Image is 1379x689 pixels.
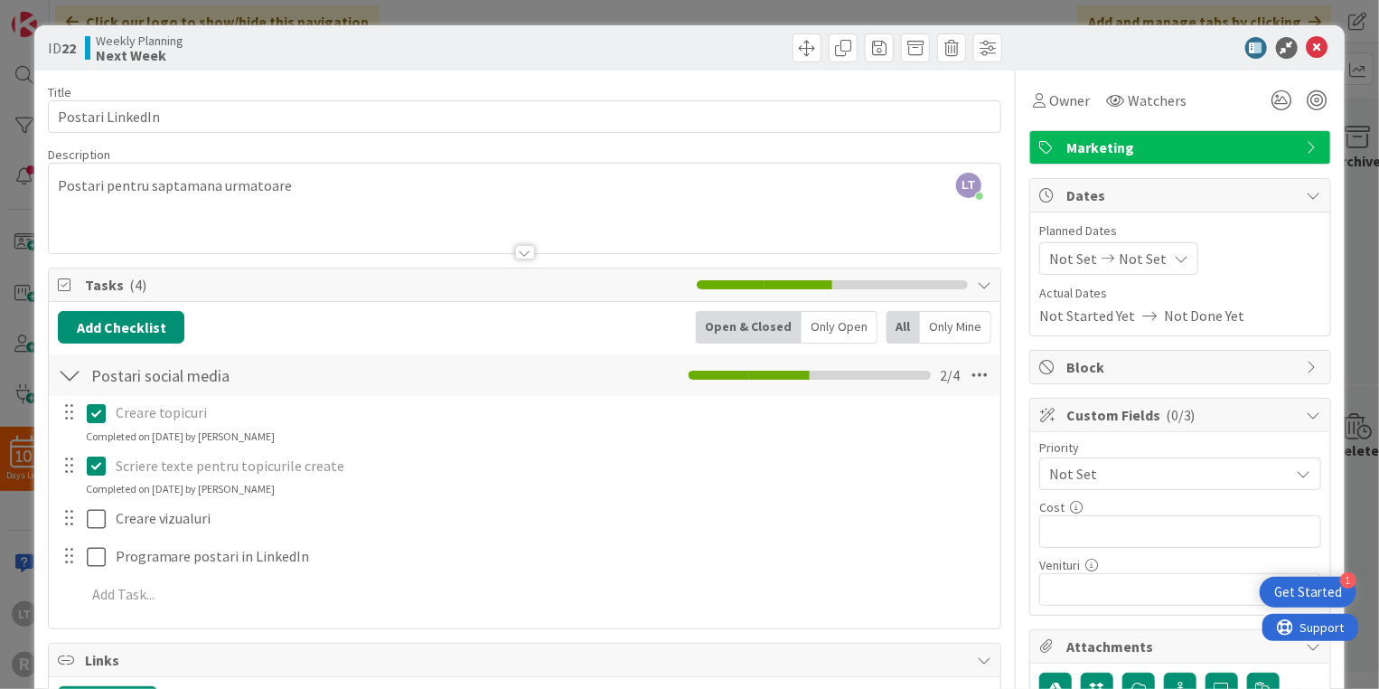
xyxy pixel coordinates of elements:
[1049,248,1097,269] span: Not Set
[1274,583,1342,601] div: Get Started
[116,508,988,529] p: Creare vizualuri
[886,311,920,344] div: All
[920,311,991,344] div: Only Mine
[1039,557,1080,573] label: Venituri
[1066,137,1298,158] span: Marketing
[58,175,991,196] p: Postari pentru saptamana urmatoare
[940,364,960,386] span: 2 / 4
[96,48,183,62] b: Next Week
[1049,461,1280,486] span: Not Set
[86,429,275,445] div: Completed on [DATE] by [PERSON_NAME]
[1039,222,1321,241] span: Planned Dates
[1066,184,1298,206] span: Dates
[1039,305,1135,326] span: Not Started Yet
[1066,356,1298,378] span: Block
[956,173,981,198] span: LT
[61,39,76,57] b: 22
[48,84,71,100] label: Title
[1164,305,1245,326] span: Not Done Yet
[802,311,877,344] div: Only Open
[1039,284,1321,303] span: Actual Dates
[85,649,968,671] span: Links
[48,100,1001,133] input: type card name here...
[96,33,183,48] span: Weekly Planning
[1166,406,1196,424] span: ( 0/3 )
[1039,441,1321,454] div: Priority
[58,311,184,344] button: Add Checklist
[1066,404,1298,426] span: Custom Fields
[1066,636,1298,657] span: Attachments
[1039,499,1065,515] label: Cost
[116,402,988,423] p: Creare topicuri
[129,276,146,294] span: ( 4 )
[116,456,988,477] p: Scriere texte pentru topicurile create
[38,3,82,24] span: Support
[696,311,802,344] div: Open & Closed
[48,37,76,59] span: ID
[48,146,110,163] span: Description
[85,274,688,296] span: Tasks
[1340,572,1356,589] div: 1
[1049,90,1090,111] span: Owner
[86,481,275,497] div: Completed on [DATE] by [PERSON_NAME]
[1260,577,1356,608] div: Open Get Started checklist, remaining modules: 1
[85,359,492,392] input: Add Checklist...
[116,546,988,567] p: Programare postari in LinkedIn
[1128,90,1187,111] span: Watchers
[1119,248,1167,269] span: Not Set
